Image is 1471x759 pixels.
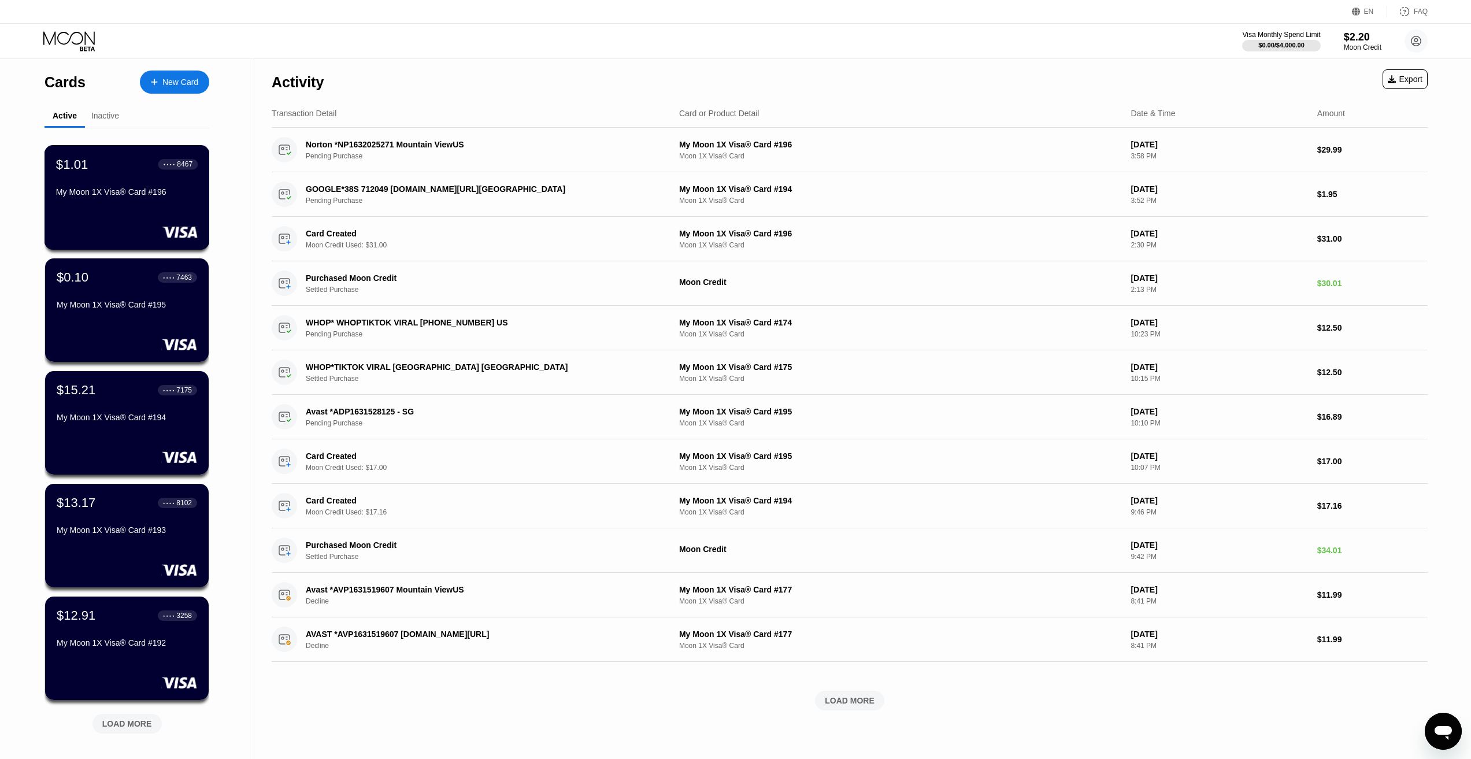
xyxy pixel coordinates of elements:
[272,306,1428,350] div: WHOP* WHOPTIKTOK VIRAL [PHONE_NUMBER] USPending PurchaseMy Moon 1X Visa® Card #174Moon 1X Visa® C...
[272,109,336,118] div: Transaction Detail
[1317,145,1428,154] div: $29.99
[1317,501,1428,510] div: $17.16
[1131,540,1307,550] div: [DATE]
[163,276,175,279] div: ● ● ● ●
[679,496,1121,505] div: My Moon 1X Visa® Card #194
[306,585,639,594] div: Avast *AVP1631519607 Mountain ViewUS
[1131,140,1307,149] div: [DATE]
[45,597,209,700] div: $12.91● ● ● ●3258My Moon 1X Visa® Card #192
[1131,184,1307,194] div: [DATE]
[306,630,639,639] div: AVAST *AVP1631519607 [DOMAIN_NAME][URL]
[272,573,1428,617] div: Avast *AVP1631519607 Mountain ViewUSDeclineMy Moon 1X Visa® Card #177Moon 1X Visa® Card[DATE]8:41...
[272,172,1428,217] div: GOOGLE*38S 712049 [DOMAIN_NAME][URL][GEOGRAPHIC_DATA]Pending PurchaseMy Moon 1X Visa® Card #194Mo...
[679,277,1121,287] div: Moon Credit
[272,439,1428,484] div: Card CreatedMoon Credit Used: $17.00My Moon 1X Visa® Card #195Moon 1X Visa® Card[DATE]10:07 PM$17.00
[306,597,664,605] div: Decline
[306,318,639,327] div: WHOP* WHOPTIKTOK VIRAL [PHONE_NUMBER] US
[1317,234,1428,243] div: $31.00
[306,152,664,160] div: Pending Purchase
[679,330,1121,338] div: Moon 1X Visa® Card
[679,152,1121,160] div: Moon 1X Visa® Card
[1387,6,1428,17] div: FAQ
[177,160,192,168] div: 8467
[679,140,1121,149] div: My Moon 1X Visa® Card #196
[306,362,639,372] div: WHOP*TIKTOK VIRAL [GEOGRAPHIC_DATA] [GEOGRAPHIC_DATA]
[306,496,639,505] div: Card Created
[1344,31,1381,43] div: $2.20
[272,528,1428,573] div: Purchased Moon CreditSettled PurchaseMoon Credit[DATE]9:42 PM$34.01
[1258,42,1305,49] div: $0.00 / $4,000.00
[53,111,77,120] div: Active
[176,273,192,282] div: 7463
[57,383,95,398] div: $15.21
[1131,553,1307,561] div: 9:42 PM
[45,484,209,587] div: $13.17● ● ● ●8102My Moon 1X Visa® Card #193
[272,350,1428,395] div: WHOP*TIKTOK VIRAL [GEOGRAPHIC_DATA] [GEOGRAPHIC_DATA]Settled PurchaseMy Moon 1X Visa® Card #175Mo...
[1131,642,1307,650] div: 8:41 PM
[56,187,198,197] div: My Moon 1X Visa® Card #196
[1131,229,1307,238] div: [DATE]
[679,362,1121,372] div: My Moon 1X Visa® Card #175
[272,484,1428,528] div: Card CreatedMoon Credit Used: $17.16My Moon 1X Visa® Card #194Moon 1X Visa® Card[DATE]9:46 PM$17.16
[1131,496,1307,505] div: [DATE]
[45,258,209,362] div: $0.10● ● ● ●7463My Moon 1X Visa® Card #195
[306,330,664,338] div: Pending Purchase
[1131,375,1307,383] div: 10:15 PM
[306,375,664,383] div: Settled Purchase
[1131,273,1307,283] div: [DATE]
[1131,419,1307,427] div: 10:10 PM
[679,184,1121,194] div: My Moon 1X Visa® Card #194
[1131,407,1307,416] div: [DATE]
[176,386,192,394] div: 7175
[57,300,197,309] div: My Moon 1X Visa® Card #195
[1388,75,1422,84] div: Export
[1317,635,1428,644] div: $11.99
[679,241,1121,249] div: Moon 1X Visa® Card
[1317,546,1428,555] div: $34.01
[679,318,1121,327] div: My Moon 1X Visa® Card #174
[1131,597,1307,605] div: 8:41 PM
[163,501,175,505] div: ● ● ● ●
[272,617,1428,662] div: AVAST *AVP1631519607 [DOMAIN_NAME][URL]DeclineMy Moon 1X Visa® Card #177Moon 1X Visa® Card[DATE]8...
[272,128,1428,172] div: Norton *NP1632025271 Mountain ViewUSPending PurchaseMy Moon 1X Visa® Card #196Moon 1X Visa® Card[...
[57,638,197,647] div: My Moon 1X Visa® Card #192
[1317,590,1428,599] div: $11.99
[272,395,1428,439] div: Avast *ADP1631528125 - SGPending PurchaseMy Moon 1X Visa® Card #195Moon 1X Visa® Card[DATE]10:10 ...
[306,184,639,194] div: GOOGLE*38S 712049 [DOMAIN_NAME][URL][GEOGRAPHIC_DATA]
[1352,6,1387,17] div: EN
[272,217,1428,261] div: Card CreatedMoon Credit Used: $31.00My Moon 1X Visa® Card #196Moon 1X Visa® Card[DATE]2:30 PM$31.00
[272,691,1428,710] div: LOAD MORE
[306,642,664,650] div: Decline
[163,614,175,617] div: ● ● ● ●
[306,464,664,472] div: Moon Credit Used: $17.00
[306,419,664,427] div: Pending Purchase
[306,286,664,294] div: Settled Purchase
[679,630,1121,639] div: My Moon 1X Visa® Card #177
[91,111,119,120] div: Inactive
[1317,323,1428,332] div: $12.50
[679,375,1121,383] div: Moon 1X Visa® Card
[306,407,639,416] div: Avast *ADP1631528125 - SG
[679,545,1121,554] div: Moon Credit
[1317,412,1428,421] div: $16.89
[306,508,664,516] div: Moon Credit Used: $17.16
[57,413,197,422] div: My Moon 1X Visa® Card #194
[1242,31,1320,51] div: Visa Monthly Spend Limit$0.00/$4,000.00
[679,451,1121,461] div: My Moon 1X Visa® Card #195
[57,525,197,535] div: My Moon 1X Visa® Card #193
[1317,279,1428,288] div: $30.01
[679,197,1121,205] div: Moon 1X Visa® Card
[306,241,664,249] div: Moon Credit Used: $31.00
[56,157,88,172] div: $1.01
[45,74,86,91] div: Cards
[176,499,192,507] div: 8102
[306,229,639,238] div: Card Created
[1317,190,1428,199] div: $1.95
[1131,286,1307,294] div: 2:13 PM
[1131,330,1307,338] div: 10:23 PM
[679,109,759,118] div: Card or Product Detail
[162,77,198,87] div: New Card
[163,388,175,392] div: ● ● ● ●
[1131,464,1307,472] div: 10:07 PM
